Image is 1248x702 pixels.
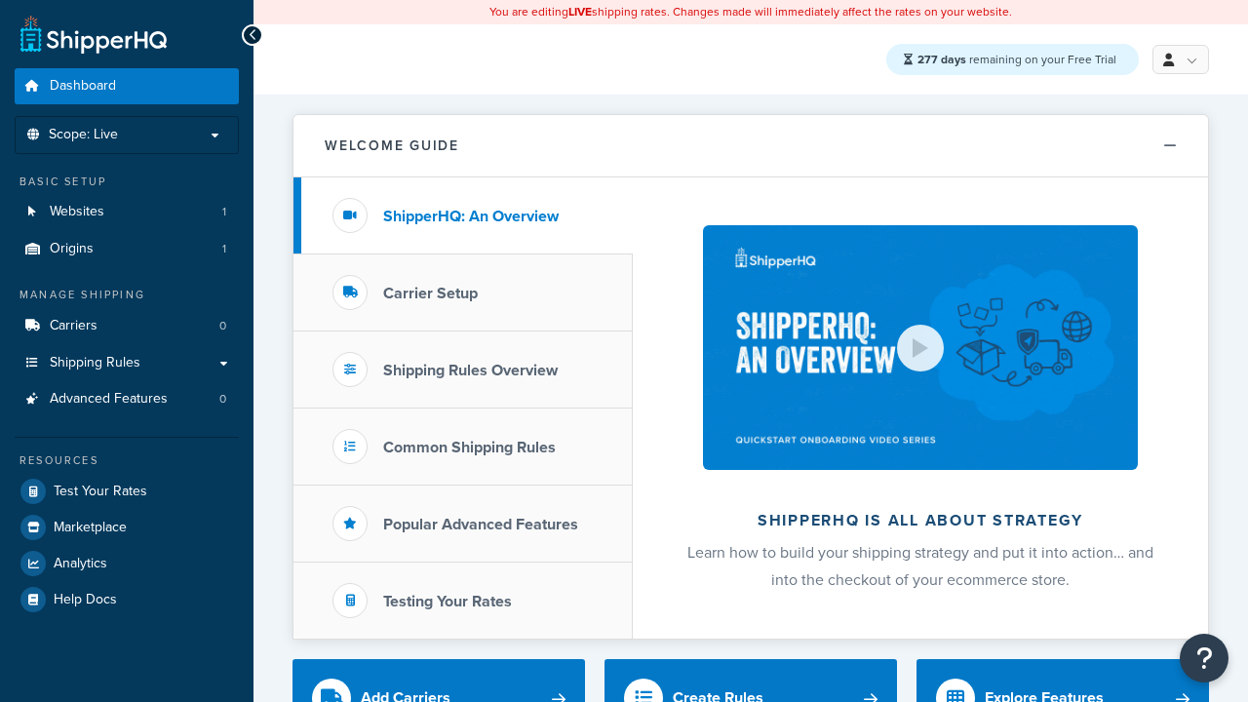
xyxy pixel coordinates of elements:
[293,115,1208,177] button: Welcome Guide
[49,127,118,143] span: Scope: Live
[703,225,1138,470] img: ShipperHQ is all about strategy
[15,231,239,267] li: Origins
[219,391,226,408] span: 0
[383,285,478,302] h3: Carrier Setup
[383,362,558,379] h3: Shipping Rules Overview
[568,3,592,20] b: LIVE
[15,194,239,230] a: Websites1
[15,582,239,617] a: Help Docs
[50,241,94,257] span: Origins
[383,593,512,610] h3: Testing Your Rates
[54,484,147,500] span: Test Your Rates
[383,439,556,456] h3: Common Shipping Rules
[15,231,239,267] a: Origins1
[383,208,559,225] h3: ShipperHQ: An Overview
[684,512,1156,529] h2: ShipperHQ is all about strategy
[917,51,1116,68] span: remaining on your Free Trial
[15,546,239,581] a: Analytics
[50,78,116,95] span: Dashboard
[15,474,239,509] a: Test Your Rates
[15,345,239,381] a: Shipping Rules
[15,381,239,417] li: Advanced Features
[222,204,226,220] span: 1
[1180,634,1228,682] button: Open Resource Center
[50,318,97,334] span: Carriers
[219,318,226,334] span: 0
[222,241,226,257] span: 1
[325,138,459,153] h2: Welcome Guide
[687,541,1153,591] span: Learn how to build your shipping strategy and put it into action… and into the checkout of your e...
[15,308,239,344] li: Carriers
[15,510,239,545] a: Marketplace
[15,194,239,230] li: Websites
[383,516,578,533] h3: Popular Advanced Features
[15,174,239,190] div: Basic Setup
[54,520,127,536] span: Marketplace
[50,355,140,371] span: Shipping Rules
[15,68,239,104] a: Dashboard
[15,287,239,303] div: Manage Shipping
[15,381,239,417] a: Advanced Features0
[50,391,168,408] span: Advanced Features
[50,204,104,220] span: Websites
[15,308,239,344] a: Carriers0
[15,452,239,469] div: Resources
[917,51,966,68] strong: 277 days
[54,592,117,608] span: Help Docs
[54,556,107,572] span: Analytics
